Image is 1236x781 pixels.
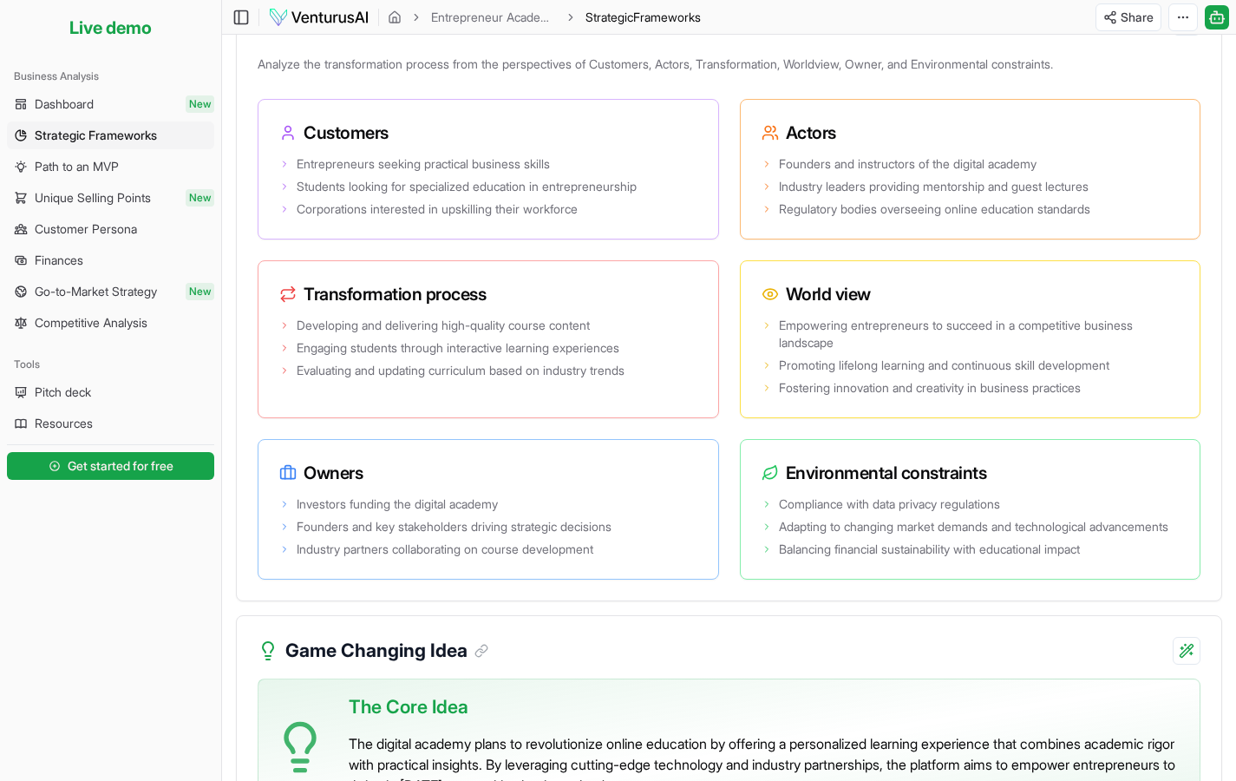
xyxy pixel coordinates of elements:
a: Resources [7,410,214,437]
span: Investors funding the digital academy [297,496,498,513]
span: Finances [35,252,83,269]
span: Competitive Analysis [35,314,147,331]
span: New [186,95,214,113]
span: Pitch deck [35,384,91,401]
img: logo [268,7,369,28]
span: Evaluating and updating curriculum based on industry trends [297,362,625,379]
span: Unique Selling Points [35,189,151,207]
a: Customer Persona [7,215,214,243]
span: Industry partners collaborating on course development [297,541,593,558]
span: Share [1121,9,1154,26]
a: Pitch deck [7,378,214,406]
button: Share [1095,3,1161,31]
span: Empowering entrepreneurs to succeed in a competitive business landscape [779,317,1180,351]
span: Engaging students through interactive learning experiences [297,339,619,357]
span: Regulatory bodies overseeing online education standards [779,200,1090,218]
span: Resources [35,415,93,432]
span: Fostering innovation and creativity in business practices [779,379,1081,397]
span: StrategicFrameworks [585,9,701,26]
span: Frameworks [633,10,701,24]
h3: Actors [762,121,1180,145]
h3: Owners [279,461,697,485]
h3: Transformation process [279,282,697,306]
span: Get started for free [68,457,173,475]
nav: breadcrumb [388,9,701,26]
span: Entrepreneurs seeking practical business skills [297,155,550,173]
span: Students looking for specialized education in entrepreneurship [297,178,637,195]
span: Go-to-Market Strategy [35,283,157,300]
p: Analyze the transformation process from the perspectives of Customers, Actors, Transformation, Wo... [258,52,1200,83]
h3: Environmental constraints [762,461,1180,485]
span: Strategic Frameworks [35,127,157,144]
a: Strategic Frameworks [7,121,214,149]
a: Finances [7,246,214,274]
a: Competitive Analysis [7,309,214,337]
button: Get started for free [7,452,214,480]
a: DashboardNew [7,90,214,118]
div: Tools [7,351,214,378]
a: Unique Selling PointsNew [7,184,214,212]
span: Path to an MVP [35,158,119,175]
span: Customer Persona [35,220,137,238]
span: Compliance with data privacy regulations [779,496,1000,513]
a: Path to an MVP [7,153,214,180]
h3: World view [762,282,1180,306]
span: Promoting lifelong learning and continuous skill development [779,357,1109,374]
span: Founders and instructors of the digital academy [779,155,1037,173]
span: New [186,189,214,207]
span: New [186,283,214,300]
span: Industry leaders providing mentorship and guest lectures [779,178,1089,195]
a: Get started for free [7,449,214,483]
span: Corporations interested in upskilling their workforce [297,200,578,218]
h3: Game Changing Idea [285,637,488,665]
span: Founders and key stakeholders driving strategic decisions [297,518,611,535]
span: Developing and delivering high-quality course content [297,317,590,334]
span: Dashboard [35,95,94,113]
span: Adapting to changing market demands and technological advancements [779,518,1168,535]
a: Entrepreneur Academy [431,9,556,26]
span: The Core Idea [349,693,468,721]
div: Business Analysis [7,62,214,90]
span: Balancing financial sustainability with educational impact [779,541,1080,558]
h3: Customers [279,121,697,145]
a: Go-to-Market StrategyNew [7,278,214,305]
